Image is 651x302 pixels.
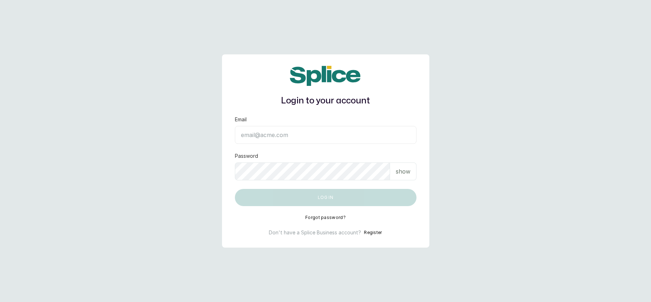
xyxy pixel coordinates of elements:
[396,167,410,176] p: show
[364,229,382,236] button: Register
[235,116,247,123] label: Email
[235,126,416,144] input: email@acme.com
[269,229,361,236] p: Don't have a Splice Business account?
[235,189,416,206] button: Log in
[305,215,346,220] button: Forgot password?
[235,94,416,107] h1: Login to your account
[235,152,258,160] label: Password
